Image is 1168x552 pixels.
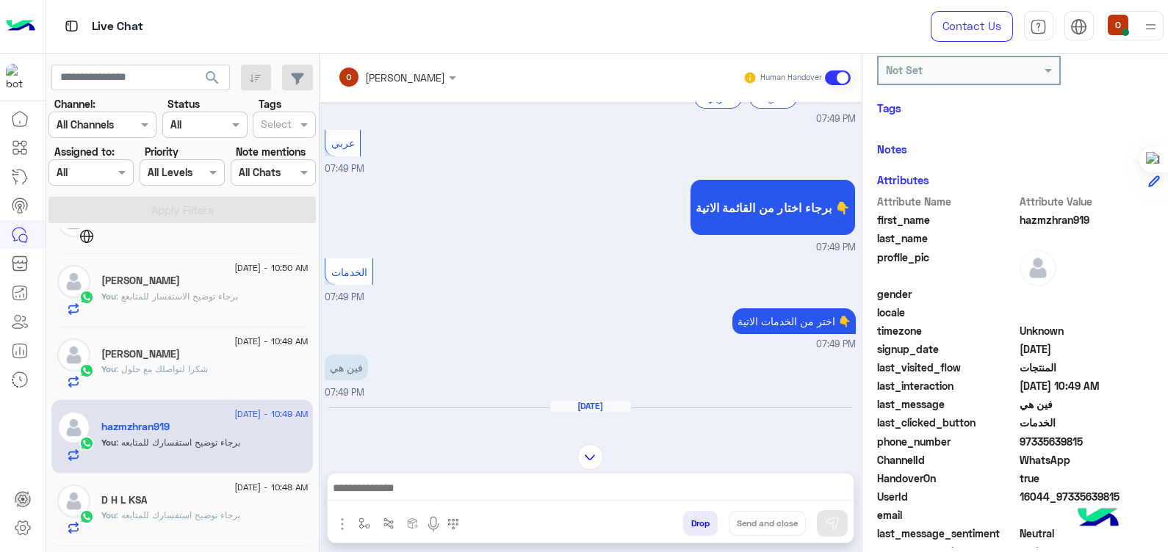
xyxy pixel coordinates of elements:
button: create order [400,511,425,535]
h6: Tags [877,101,1160,115]
span: You [101,291,116,302]
p: 30/8/2025, 7:49 PM [325,355,368,380]
span: Attribute Value [1020,194,1160,209]
span: 16044_97335639815 [1020,489,1160,504]
span: Unknown [1020,323,1160,338]
img: send attachment [334,515,351,533]
span: [DATE] - 10:49 AM [234,335,308,348]
span: last_message [877,396,1017,412]
span: برجاء توضيح الاستفسار للمتابعع [116,291,238,302]
label: Note mentions [236,144,306,159]
span: [DATE] - 10:50 AM [234,261,308,275]
img: send voice note [425,515,442,533]
span: الخدمات [331,266,367,278]
span: الخدمات [1020,415,1160,430]
span: 2 [1020,452,1160,468]
img: 114004088273201 [6,64,32,90]
a: Contact Us [931,11,1013,42]
img: tab [1070,18,1087,35]
img: send message [825,516,840,531]
img: defaultAdmin.png [57,411,90,444]
img: defaultAdmin.png [57,484,90,517]
span: last_visited_flow [877,360,1017,375]
img: defaultAdmin.png [57,338,90,371]
p: Live Chat [92,17,143,37]
h6: [DATE] [550,401,631,411]
span: true [1020,471,1160,486]
h5: hazmzhran919 [101,421,170,433]
span: signup_date [877,341,1017,357]
img: WebChat [79,229,94,244]
span: 07:49 PM [325,163,364,174]
span: 07:49 PM [325,387,364,398]
div: Select [259,116,292,135]
img: userImage [1108,15,1128,35]
p: [PERSON_NAME] opened handover mode [325,426,856,442]
span: email [877,507,1017,523]
img: Trigger scenario [383,517,394,529]
span: last_clicked_button [877,415,1017,430]
label: Assigned to: [54,144,115,159]
img: create order [407,517,419,529]
span: 07:49 PM [816,241,856,255]
span: search [203,69,221,87]
span: برجاء توضيح استفسارك للمتابعه [116,437,240,448]
a: tab [1024,11,1053,42]
label: Tags [259,96,281,112]
img: tab [62,17,81,35]
h5: Saleh [101,275,180,287]
img: scroll [577,444,603,470]
span: UserId [877,489,1017,504]
span: 07:49 PM [816,112,856,126]
small: Human Handover [760,72,822,84]
img: select flow [358,517,370,529]
img: defaultAdmin.png [57,265,90,298]
button: select flow [352,511,376,535]
button: Apply Filters [48,197,316,223]
span: 07:49 PM [325,291,364,302]
span: برجاء اختار من القائمة الاتية 👇 [696,200,850,214]
span: null [1020,507,1160,523]
img: Logo [6,11,35,42]
button: Drop [683,511,718,536]
p: 30/8/2025, 7:49 PM [732,308,856,334]
button: Send and close [729,511,806,536]
span: locale [877,305,1017,320]
span: null [1020,286,1160,302]
span: عربي [331,137,355,149]
h5: عبدالله [101,348,180,360]
h5: D H L KSA [101,494,147,506]
span: HandoverOn [877,471,1017,486]
span: برجاء توضيح استفسارك للمتابعه [116,509,240,520]
span: You [101,509,116,520]
span: 0 [1020,526,1160,541]
span: phone_number [877,434,1017,449]
span: 97335639815 [1020,434,1160,449]
img: defaultAdmin.png [1020,250,1056,286]
span: 07:49 PM [816,338,856,352]
span: gender [877,286,1017,302]
img: WhatsApp [79,436,94,451]
button: search [195,65,231,96]
button: Trigger scenario [376,511,400,535]
label: Channel: [54,96,95,112]
span: profile_pic [877,250,1017,283]
span: فين هي [1020,396,1160,412]
span: last_name [877,230,1017,246]
img: hulul-logo.png [1073,493,1124,545]
img: tab [1030,18,1047,35]
span: [DATE] - 10:49 AM [234,407,308,421]
span: 2025-08-30T16:49:19.875Z [1020,341,1160,357]
span: [DATE] - 10:48 AM [234,481,308,494]
span: null [1020,305,1160,320]
h6: Attributes [877,173,929,186]
span: 2025-08-31T07:49:01.399Z [1020,378,1160,393]
img: WhatsApp [79,509,94,524]
span: المنتجات [1020,360,1160,375]
span: 10:48 AM [668,428,712,440]
label: Priority [145,144,179,159]
span: timezone [877,323,1017,338]
span: You [101,363,116,374]
img: profile [1142,18,1160,36]
img: WhatsApp [79,363,94,378]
